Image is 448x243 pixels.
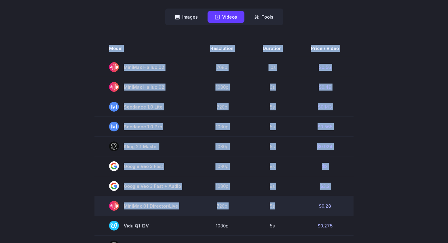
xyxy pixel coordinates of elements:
span: Vidu Q1 I2V [109,221,181,230]
td: 1080p [196,216,248,236]
span: MiniMax 01 Director/Live [109,201,181,211]
td: 1080p [196,117,248,137]
span: Seedance 1.0 Lite [109,102,181,112]
td: 720p [196,97,248,117]
td: 1080p [196,176,248,196]
td: $3.2 [296,176,354,196]
td: 5s [248,216,296,236]
th: Model [94,40,196,57]
td: $0.28 [296,196,354,216]
th: Duration [248,40,296,57]
td: 5s [248,137,296,156]
button: Videos [208,11,244,23]
span: Google Veo 3 Fast [109,161,181,171]
td: $0.56 [296,57,354,77]
td: 5s [248,117,296,137]
button: Images [168,11,205,23]
td: $0.49 [296,77,354,97]
span: Seedance 1.0 Pro [109,122,181,131]
td: 1080p [196,156,248,176]
td: $0.275 [296,216,354,236]
td: 5s [248,196,296,216]
span: Kling 2.1 Master [109,141,181,151]
td: 1080p [196,77,248,97]
td: $0.565 [296,117,354,137]
td: $0.143 [296,97,354,117]
td: 768p [196,57,248,77]
td: 5s [248,97,296,117]
td: 720p [196,196,248,216]
td: 1080p [196,137,248,156]
td: 8s [248,156,296,176]
th: Price / Video [296,40,354,57]
span: MiniMax Hailuo 02 [109,62,181,72]
td: $2 [296,156,354,176]
span: Google Veo 3 Fast + Audio [109,181,181,191]
td: 8s [248,176,296,196]
span: MiniMax Hailuo 02 [109,82,181,92]
td: 6s [248,77,296,97]
td: $0.924 [296,137,354,156]
button: Tools [247,11,281,23]
td: 10s [248,57,296,77]
th: Resolution [196,40,248,57]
